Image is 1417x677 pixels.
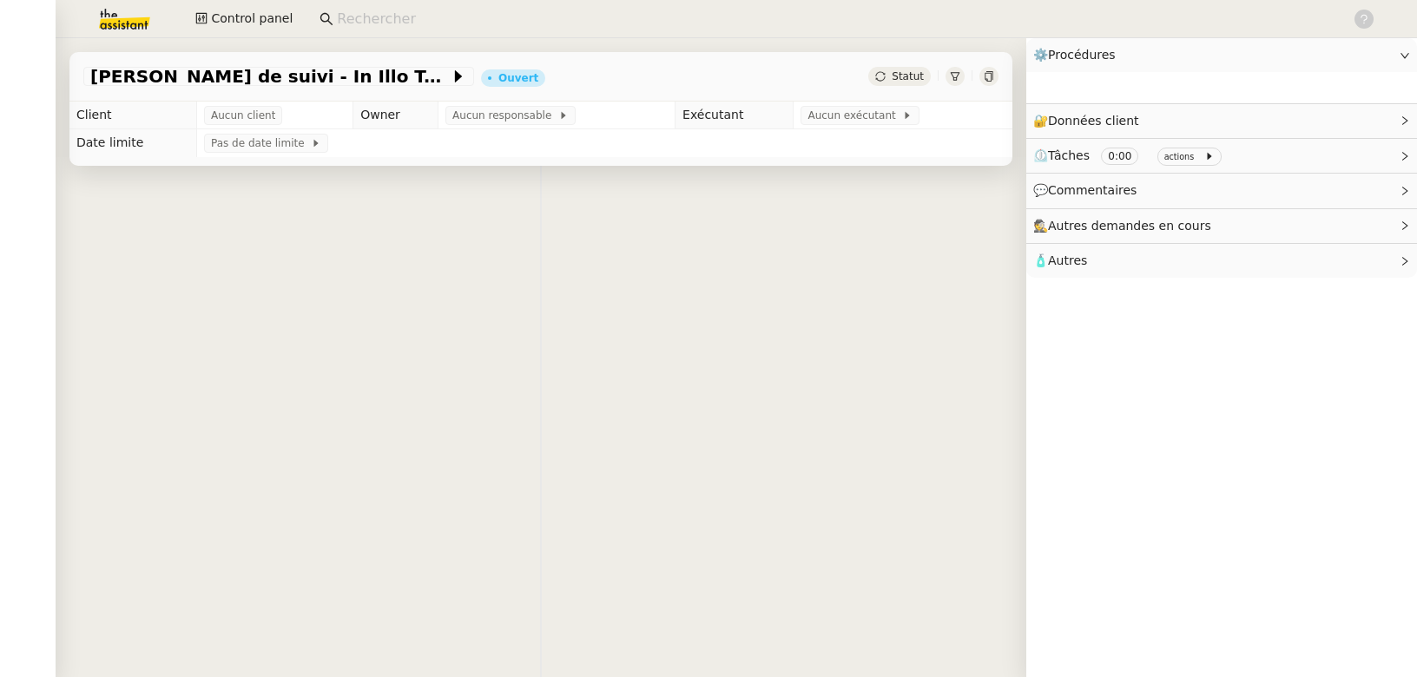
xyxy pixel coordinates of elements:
input: Rechercher [337,8,1335,31]
div: 🕵️Autres demandes en cours [1026,209,1417,243]
span: Aucun client [211,107,275,124]
span: ⚙️ [1033,45,1124,65]
span: Autres [1048,253,1087,267]
span: 🔐 [1033,111,1146,131]
span: Tâches [1048,148,1090,162]
span: [PERSON_NAME] de suivi - In Illo Tempore [PERSON_NAME] [90,68,450,85]
span: 💬 [1033,183,1144,197]
span: Statut [892,70,924,82]
div: 🧴Autres [1026,244,1417,278]
td: Client [69,102,196,129]
div: 🔐Données client [1026,104,1417,138]
td: Owner [353,102,438,129]
div: ⏲️Tâches 0:00 actions [1026,139,1417,173]
span: Control panel [211,9,293,29]
span: Autres demandes en cours [1048,219,1211,233]
span: Pas de date limite [211,135,311,152]
span: ⏲️ [1033,148,1229,162]
div: Ouvert [498,73,538,83]
span: Aucun exécutant [807,107,902,124]
span: Données client [1048,114,1139,128]
td: Exécutant [676,102,794,129]
span: Aucun responsable [452,107,558,124]
small: actions [1164,152,1195,161]
span: Procédures [1048,48,1116,62]
td: Date limite [69,129,196,157]
span: 🕵️ [1033,219,1219,233]
span: 🧴 [1033,253,1087,267]
div: 💬Commentaires [1026,174,1417,207]
button: Control panel [185,7,303,31]
span: Commentaires [1048,183,1137,197]
nz-tag: 0:00 [1101,148,1138,165]
div: ⚙️Procédures [1026,38,1417,72]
